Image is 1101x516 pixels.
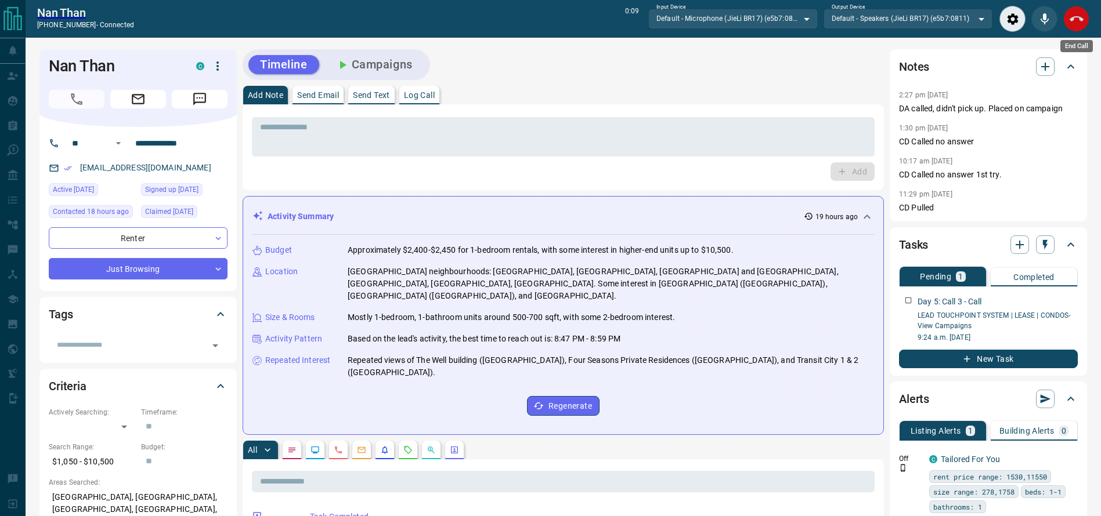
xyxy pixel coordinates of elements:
[899,169,1078,181] p: CD Called no answer 1st try.
[248,91,283,99] p: Add Note
[815,212,858,222] p: 19 hours ago
[968,427,973,435] p: 1
[357,445,366,455] svg: Emails
[656,3,686,11] label: Input Device
[832,3,865,11] label: Output Device
[918,332,1078,343] p: 9:24 a.m. [DATE]
[248,55,319,74] button: Timeline
[348,354,874,379] p: Repeated views of The Well building ([GEOGRAPHIC_DATA]), Four Seasons Private Residences ([GEOGRA...
[265,266,298,278] p: Location
[324,55,424,74] button: Campaigns
[899,231,1078,259] div: Tasks
[37,6,134,20] a: Nan Than
[899,91,948,99] p: 2:27 pm [DATE]
[1060,40,1093,52] div: End Call
[297,91,339,99] p: Send Email
[380,445,389,455] svg: Listing Alerts
[252,206,874,227] div: Activity Summary19 hours ago
[80,163,211,172] a: [EMAIL_ADDRESS][DOMAIN_NAME]
[49,183,135,199] div: Mon Oct 13 2025
[49,227,228,249] div: Renter
[1062,427,1066,435] p: 0
[999,427,1055,435] p: Building Alerts
[911,427,961,435] p: Listing Alerts
[918,311,1071,330] a: LEAD TOUCHPOINT SYSTEM | LEASE | CONDOS- View Campaigns
[196,62,204,70] div: condos.ca
[353,91,390,99] p: Send Text
[899,190,952,198] p: 11:29 pm [DATE]
[824,9,992,28] div: Default - Speakers (JieLi BR17) (e5b7:0811)
[899,136,1078,148] p: CD Called no answer
[145,184,198,195] span: Signed up [DATE]
[899,103,1078,115] p: DA called, didn't pick up. Placed on campaign
[49,442,135,452] p: Search Range:
[450,445,459,455] svg: Agent Actions
[920,272,951,281] p: Pending
[265,311,315,324] p: Size & Rooms
[141,183,228,199] div: Wed Feb 19 2025
[49,372,228,400] div: Criteria
[933,471,1047,482] span: rent price range: 1530,11550
[49,452,135,471] p: $1,050 - $10,500
[265,354,330,366] p: Repeated Interest
[625,6,639,32] p: 0:09
[403,445,413,455] svg: Requests
[999,6,1026,32] div: Audio Settings
[248,446,257,454] p: All
[899,390,929,408] h2: Alerts
[1063,6,1089,32] div: End Call
[404,91,435,99] p: Log Call
[929,455,937,463] div: condos.ca
[899,53,1078,81] div: Notes
[53,184,94,195] span: Active [DATE]
[427,445,436,455] svg: Opportunities
[265,333,322,345] p: Activity Pattern
[141,407,228,417] p: Timeframe:
[958,272,963,281] p: 1
[899,464,907,472] svg: Push Notification Only
[899,157,952,165] p: 10:17 am [DATE]
[207,337,223,354] button: Open
[141,205,228,221] div: Wed Feb 19 2025
[49,300,228,328] div: Tags
[334,445,343,455] svg: Calls
[172,90,228,108] span: Message
[1025,486,1062,497] span: beds: 1-1
[918,296,982,308] p: Day 5: Call 3 - Call
[311,445,320,455] svg: Lead Browsing Activity
[49,305,73,324] h2: Tags
[100,21,134,29] span: connected
[1013,273,1055,281] p: Completed
[899,202,1078,214] p: CD Pulled
[1031,6,1057,32] div: Mute
[348,311,675,324] p: Mostly 1-bedroom, 1-bathroom units around 500-700 sqft, with some 2-bedroom interest.
[265,244,292,256] p: Budget
[53,206,129,217] span: Contacted 18 hours ago
[49,90,104,108] span: Call
[899,124,948,132] p: 1:30 pm [DATE]
[899,453,922,464] p: Off
[933,501,982,513] span: bathrooms: 1
[287,445,297,455] svg: Notes
[899,350,1078,368] button: New Task
[49,477,228,488] p: Areas Searched:
[899,235,928,254] h2: Tasks
[348,333,620,345] p: Based on the lead's activity, the best time to reach out is: 8:47 PM - 8:59 PM
[941,455,1000,464] a: Tailored For You
[49,57,179,75] h1: Nan Than
[49,407,135,417] p: Actively Searching:
[348,266,874,302] p: [GEOGRAPHIC_DATA] neighbourhoods: [GEOGRAPHIC_DATA], [GEOGRAPHIC_DATA], [GEOGRAPHIC_DATA] and [GE...
[111,136,125,150] button: Open
[899,57,929,76] h2: Notes
[933,486,1015,497] span: size range: 278,1758
[899,385,1078,413] div: Alerts
[64,164,72,172] svg: Email Verified
[49,258,228,279] div: Just Browsing
[110,90,166,108] span: Email
[648,9,817,28] div: Default - Microphone (JieLi BR17) (e5b7:0811)
[145,206,193,217] span: Claimed [DATE]
[527,396,600,416] button: Regenerate
[37,20,134,30] p: [PHONE_NUMBER] -
[268,210,334,223] p: Activity Summary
